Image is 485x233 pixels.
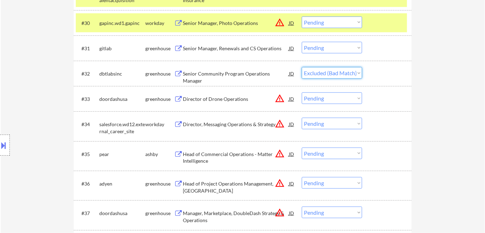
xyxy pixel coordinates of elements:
button: warning_amber [275,18,285,27]
div: JD [288,42,295,54]
div: JD [288,118,295,130]
div: gapinc.wd1.gapinc [99,20,145,27]
div: Senior Manager, Renewals and CS Operations [183,45,289,52]
div: #30 [81,20,94,27]
div: JD [288,92,295,105]
div: Head of Project Operations Management, [GEOGRAPHIC_DATA] [183,180,289,194]
div: Senior Manager, Photo Operations [183,20,289,27]
div: JD [288,207,295,219]
div: Senior Community Program Operations Manager [183,70,289,84]
div: JD [288,148,295,160]
div: JD [288,177,295,190]
div: workday [145,20,174,27]
div: Director, Messaging Operations & Strategy [183,121,289,128]
div: ashby [145,151,174,158]
div: greenhouse [145,70,174,77]
div: JD [288,67,295,80]
div: JD [288,17,295,29]
button: warning_amber [275,208,285,218]
div: greenhouse [145,180,174,187]
button: warning_amber [275,93,285,103]
div: workday [145,121,174,128]
div: Head of Commercial Operations - Matter Intelligence [183,151,289,164]
button: warning_amber [275,149,285,158]
div: greenhouse [145,210,174,217]
div: greenhouse [145,45,174,52]
div: Director of Drone Operations [183,96,289,103]
div: greenhouse [145,96,174,103]
button: warning_amber [275,119,285,129]
div: Manager, Marketplace, DoubleDash Strategy & Operations [183,210,289,224]
button: warning_amber [275,178,285,188]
